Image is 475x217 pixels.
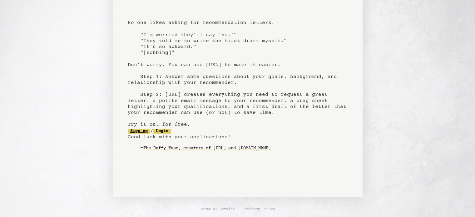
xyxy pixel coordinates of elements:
[200,207,235,212] a: Terms of Service
[245,207,275,212] a: Privacy Policy
[143,143,271,153] a: The Reffy Team, creators of [URL] and [DOMAIN_NAME]
[128,129,150,134] a: Sign up
[140,145,348,151] div: -
[153,129,171,134] a: Login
